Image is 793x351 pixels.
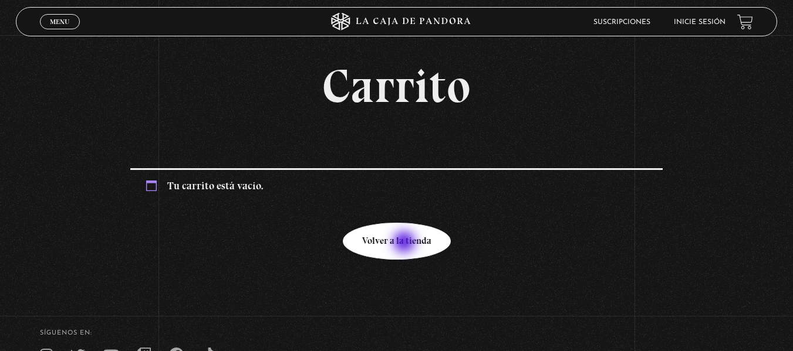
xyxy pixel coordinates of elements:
a: Suscripciones [593,19,650,26]
a: View your shopping cart [737,13,753,29]
div: Tu carrito está vacío. [130,168,663,202]
h4: SÍguenos en: [40,330,754,336]
h1: Carrito [130,63,663,110]
span: Menu [50,18,69,25]
a: Inicie sesión [674,19,725,26]
span: Cerrar [46,28,73,36]
a: Volver a la tienda [343,223,451,260]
